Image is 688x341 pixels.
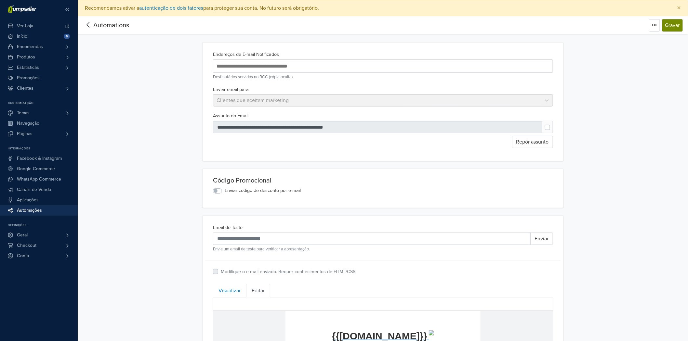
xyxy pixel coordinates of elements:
[17,129,33,139] span: Páginas
[79,55,261,70] p: O regresso às aulas já chegou à [GEOGRAPHIC_DATA]! 🤩
[17,184,51,195] span: Canais de Venda
[17,83,33,94] span: Clientes
[8,101,78,105] p: Customização
[17,118,39,129] span: Navegação
[17,174,61,184] span: WhatsApp Commerce
[17,153,62,164] span: Facebook & Instagram
[662,19,683,32] button: Gravar
[213,233,531,245] input: Recipient's username
[213,51,279,58] label: Endereços de E-mail Notificados
[213,112,248,120] label: Assunto do Email
[139,5,203,11] a: autenticação de dois fatores
[671,0,688,16] button: Close
[677,3,681,13] span: ×
[64,34,70,39] span: 5
[17,73,40,83] span: Promoções
[216,19,221,25] img: %7B%7B%20store.logo%20%7D%7D
[17,240,36,251] span: Checkout
[213,284,246,297] a: Visualizar
[213,177,553,184] div: Código Promocional
[17,195,39,205] span: Aplicações
[531,233,553,245] button: Enviar
[221,268,356,275] label: Modifique o e-mail enviado. Requer conhecimentos de HTML/CSS.
[8,223,78,227] p: Definições
[17,230,28,240] span: Geral
[8,147,78,151] p: Integrações
[93,21,129,29] span: Automations
[17,31,27,42] span: Início
[119,24,221,30] a: {{[DOMAIN_NAME]}}
[17,52,35,62] span: Produtos
[17,164,55,174] span: Google Commerce
[17,251,29,261] span: Conta
[132,45,208,54] b: COLEÇÃO TUTETE 🎒
[213,74,553,80] small: Destinatários servidos no BCC (cópia oculta).
[213,224,243,231] label: Email de Teste
[79,78,261,260] img: image-ad9d689d-b7bd-435e-a8bf-89a1b00e004d.png
[17,205,42,216] span: Automações
[225,187,301,194] label: Enviar código de desconto por e-mail
[17,42,43,52] span: Encomendas
[119,20,214,31] re-text: {{[DOMAIN_NAME]}}
[246,284,270,297] a: Editar
[213,246,553,252] small: Envie um email de teste para verificar a apresentação.
[213,86,249,93] label: Enviar email para
[512,136,553,148] button: Repôr assunto
[17,21,33,31] span: Ver Loja
[17,108,30,118] span: Temas
[17,62,39,73] span: Estatísticas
